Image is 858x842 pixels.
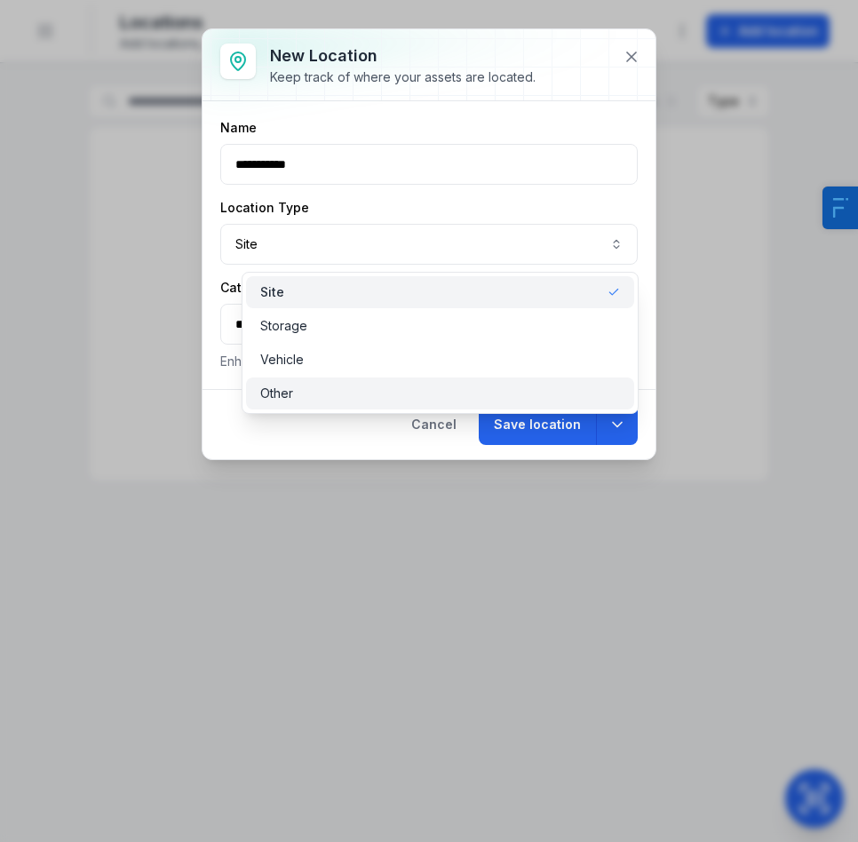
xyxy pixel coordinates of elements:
span: Vehicle [260,351,304,369]
span: Site [260,283,284,301]
span: Other [260,385,293,402]
div: Site [242,272,639,414]
button: Site [220,224,638,265]
span: Storage [260,317,307,335]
